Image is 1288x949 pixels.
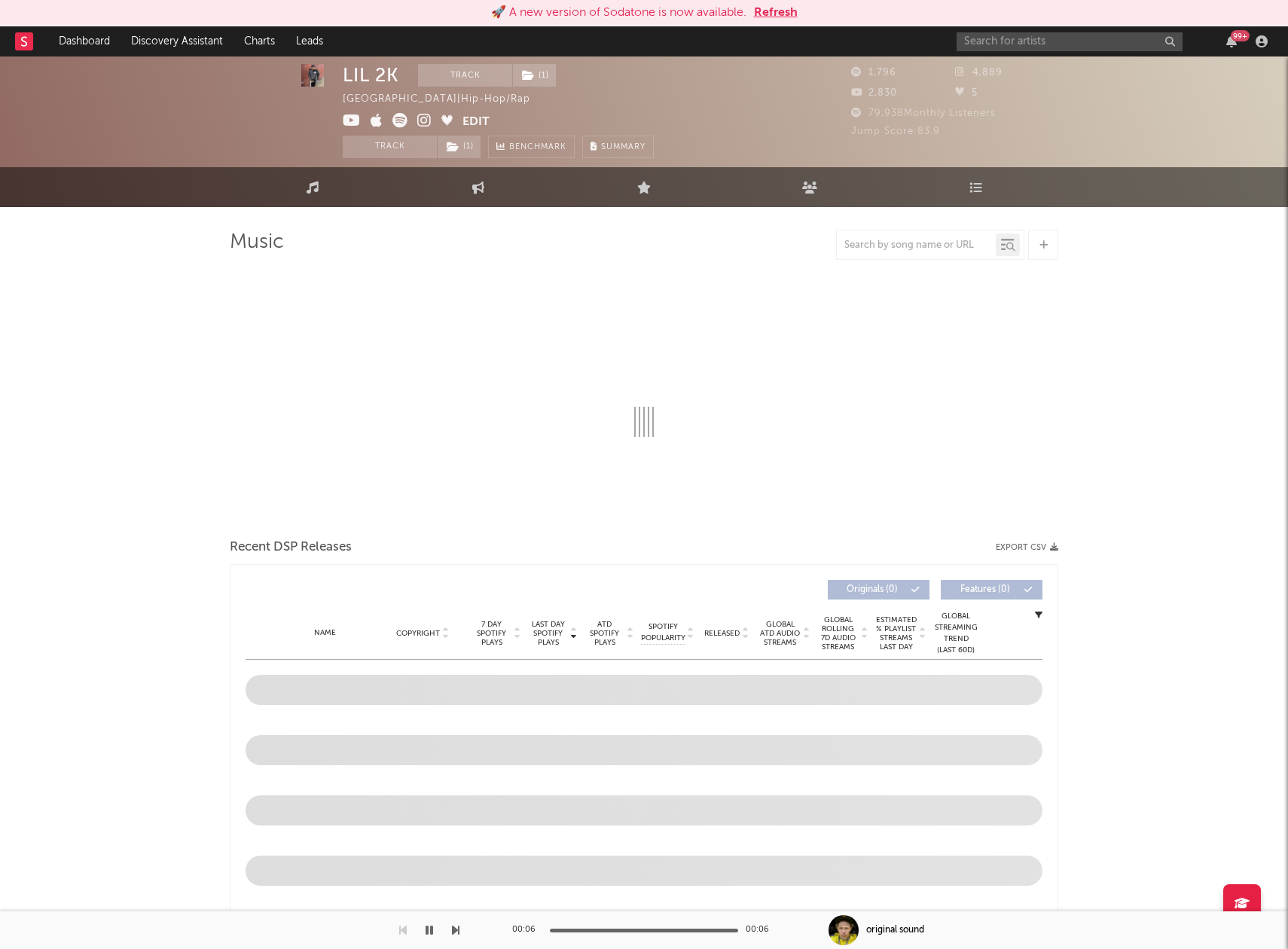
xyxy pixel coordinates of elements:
a: Leads [285,26,334,56]
div: 00:06 [512,921,542,939]
span: 4,889 [955,68,1003,78]
div: [GEOGRAPHIC_DATA] | Hip-Hop/Rap [343,90,548,108]
span: Global ATD Audio Streams [759,620,801,647]
span: Summary [601,143,646,151]
span: Spotify Popularity [641,621,685,644]
span: Features ( 0 ) [951,585,1020,594]
button: Refresh [754,4,798,22]
a: Discovery Assistant [121,26,233,56]
span: 1,796 [851,68,896,78]
a: Charts [233,26,285,56]
div: 99 + [1231,30,1250,41]
span: Benchmark [509,139,566,157]
button: (1) [438,136,481,158]
input: Search for artists [957,32,1183,51]
span: ( 1 ) [512,64,557,87]
button: Features(0) [941,580,1042,600]
span: ( 1 ) [437,136,481,158]
button: Summary [582,136,654,158]
div: 00:06 [746,921,776,939]
button: Originals(0) [828,580,929,600]
span: Last Day Spotify Plays [528,620,568,647]
button: Track [343,136,437,158]
div: Global Streaming Trend (Last 60D) [933,611,978,656]
span: Copyright [396,629,440,638]
span: Recent DSP Releases [230,539,352,557]
input: Search by song name or URL [837,240,996,252]
span: 5 [955,88,978,98]
span: 7 Day Spotify Plays [472,620,511,647]
span: 2,830 [851,88,897,98]
span: 79,938 Monthly Listeners [851,108,996,118]
button: 99+ [1226,35,1237,47]
button: Edit [462,113,490,132]
div: LIL 2K [343,64,399,87]
span: Estimated % Playlist Streams Last Day [875,615,917,651]
a: Dashboard [48,26,121,56]
span: Jump Score: 83.9 [851,127,940,136]
button: (1) [513,64,556,87]
button: Export CSV [996,543,1058,552]
div: Name [276,627,374,639]
div: original sound [866,923,924,937]
span: ATD Spotify Plays [584,620,624,647]
div: 🚀 A new version of Sodatone is now available. [491,4,746,22]
span: Global Rolling 7D Audio Streams [817,615,859,651]
span: Originals ( 0 ) [838,585,907,594]
a: Benchmark [488,136,575,158]
span: Released [704,629,740,638]
button: Track [418,64,512,87]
